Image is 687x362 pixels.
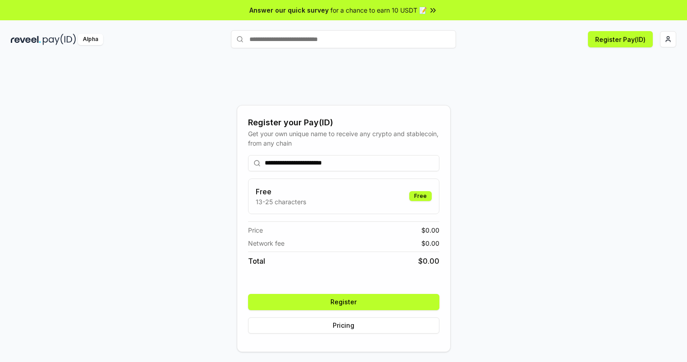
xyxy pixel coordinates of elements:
[248,129,439,148] div: Get your own unique name to receive any crypto and stablecoin, from any chain
[78,34,103,45] div: Alpha
[418,256,439,266] span: $ 0.00
[248,317,439,334] button: Pricing
[248,116,439,129] div: Register your Pay(ID)
[248,256,265,266] span: Total
[588,31,653,47] button: Register Pay(ID)
[421,238,439,248] span: $ 0.00
[248,225,263,235] span: Price
[409,191,432,201] div: Free
[248,294,439,310] button: Register
[256,197,306,206] p: 13-25 characters
[248,238,285,248] span: Network fee
[43,34,76,45] img: pay_id
[11,34,41,45] img: reveel_dark
[256,186,306,197] h3: Free
[330,5,427,15] span: for a chance to earn 10 USDT 📝
[421,225,439,235] span: $ 0.00
[249,5,329,15] span: Answer our quick survey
